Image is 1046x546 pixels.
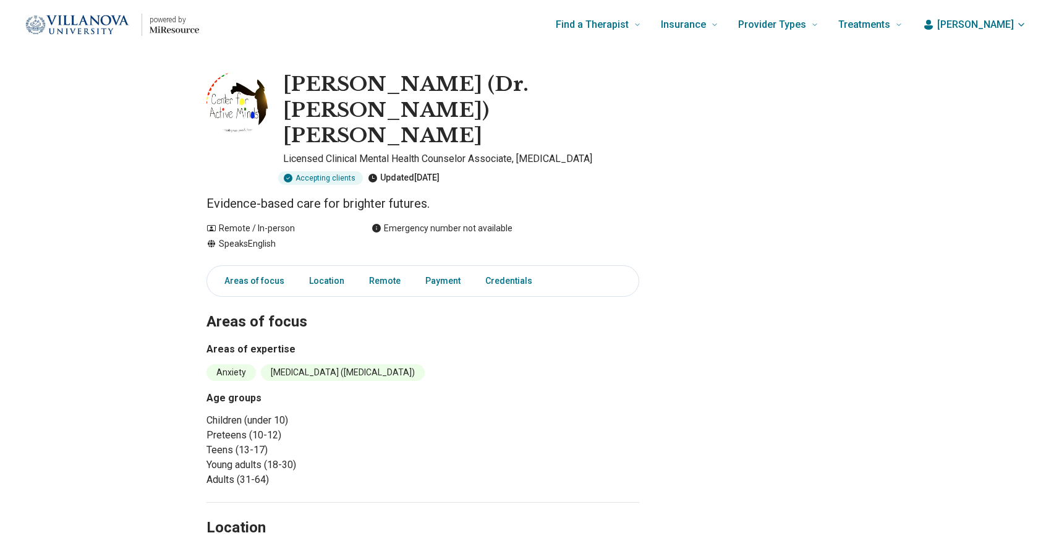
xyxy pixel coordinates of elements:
li: Children (under 10) [206,413,418,428]
p: Evidence-based care for brighter futures. [206,195,639,212]
li: Teens (13-17) [206,443,418,458]
a: Areas of focus [210,268,292,294]
p: powered by [150,15,199,25]
button: [PERSON_NAME] [922,17,1026,32]
h1: [PERSON_NAME] (Dr. [PERSON_NAME]) [PERSON_NAME] [283,72,639,149]
h3: Areas of expertise [206,342,639,357]
li: [MEDICAL_DATA] ([MEDICAL_DATA]) [261,364,425,381]
a: Location [302,268,352,294]
div: Emergency number not available [372,222,512,235]
div: Remote / In-person [206,222,347,235]
a: Remote [362,268,408,294]
h2: Areas of focus [206,282,639,333]
a: Payment [418,268,468,294]
span: Provider Types [738,16,806,33]
li: Preteens (10-12) [206,428,418,443]
img: Sarah Haas, Licensed Clinical Mental Health Counselor Associate [206,72,268,134]
div: Speaks English [206,237,347,250]
div: Accepting clients [278,171,363,185]
span: Treatments [838,16,890,33]
a: Credentials [478,268,547,294]
h3: Age groups [206,391,418,406]
p: Licensed Clinical Mental Health Counselor Associate, [MEDICAL_DATA] [283,151,639,166]
div: Updated [DATE] [368,171,440,185]
a: Home page [20,5,199,45]
li: Young adults (18-30) [206,458,418,472]
li: Anxiety [206,364,256,381]
span: Find a Therapist [556,16,629,33]
li: Adults (31-64) [206,472,418,487]
h2: Location [206,518,266,539]
span: Insurance [661,16,706,33]
span: [PERSON_NAME] [937,17,1014,32]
